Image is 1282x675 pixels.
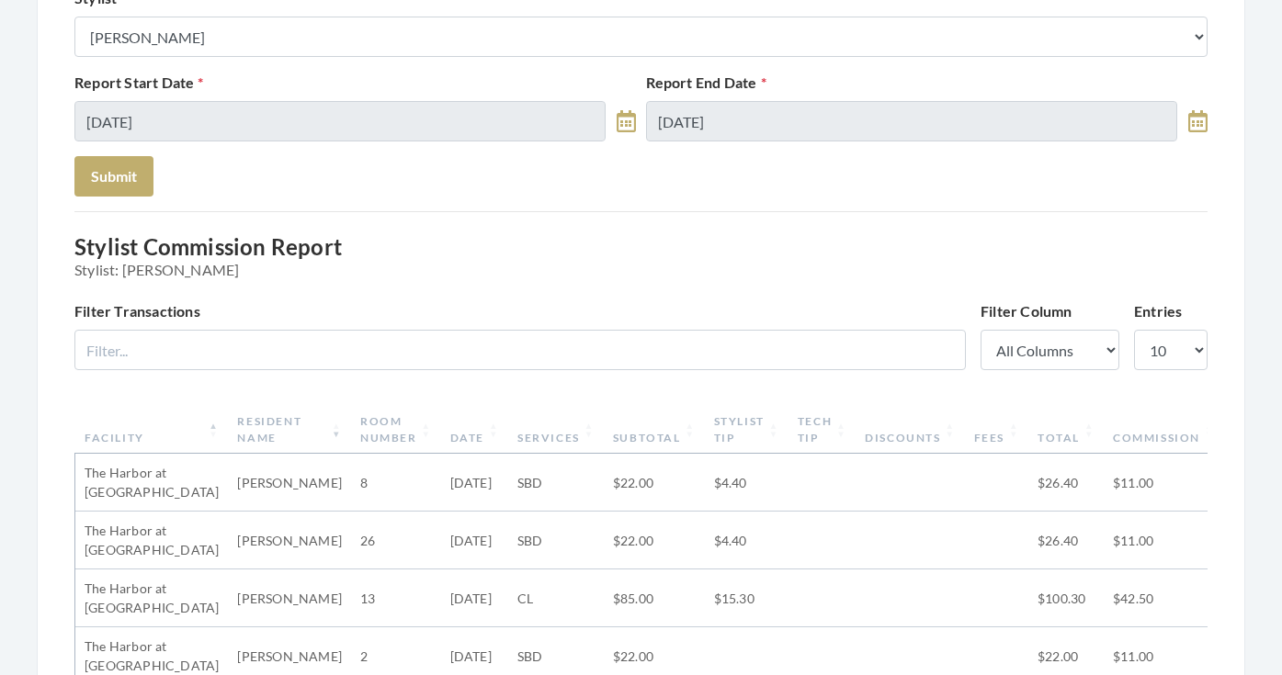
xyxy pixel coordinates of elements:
th: Subtotal: activate to sort column ascending [604,406,705,454]
th: Discounts: activate to sort column ascending [856,406,964,454]
td: [DATE] [441,512,508,569]
label: Report Start Date [74,72,204,94]
td: $11.00 [1104,512,1224,569]
td: SBD [508,454,604,512]
td: 13 [351,569,441,627]
td: $26.40 [1028,454,1104,512]
td: [PERSON_NAME] [228,454,351,512]
label: Entries [1134,300,1182,322]
th: Room Number: activate to sort column ascending [351,406,441,454]
a: toggle [1188,101,1208,141]
td: $85.00 [604,569,705,627]
td: [PERSON_NAME] [228,569,351,627]
label: Filter Column [981,300,1072,322]
td: $4.40 [705,512,788,569]
td: $100.30 [1028,569,1104,627]
td: 26 [351,512,441,569]
input: Filter... [74,330,966,370]
td: CL [508,569,604,627]
td: The Harbor at [GEOGRAPHIC_DATA] [75,569,228,627]
td: The Harbor at [GEOGRAPHIC_DATA] [75,512,228,569]
input: Select Date [74,101,606,141]
td: $22.00 [604,454,705,512]
th: Facility: activate to sort column descending [75,406,228,454]
td: [DATE] [441,569,508,627]
label: Filter Transactions [74,300,200,322]
td: $22.00 [604,512,705,569]
th: Commission: activate to sort column ascending [1104,406,1224,454]
td: $4.40 [705,454,788,512]
th: Date: activate to sort column ascending [441,406,508,454]
th: Total: activate to sort column ascending [1028,406,1104,454]
label: Report End Date [646,72,766,94]
td: $11.00 [1104,454,1224,512]
th: Tech Tip: activate to sort column ascending [788,406,856,454]
td: 8 [351,454,441,512]
th: Stylist Tip: activate to sort column ascending [705,406,788,454]
input: Select Date [646,101,1177,141]
span: Stylist: [PERSON_NAME] [74,261,1208,278]
td: [DATE] [441,454,508,512]
td: $26.40 [1028,512,1104,569]
h3: Stylist Commission Report [74,234,1208,278]
td: [PERSON_NAME] [228,512,351,569]
th: Resident Name: activate to sort column ascending [228,406,351,454]
button: Submit [74,156,153,197]
th: Services: activate to sort column ascending [508,406,604,454]
a: toggle [617,101,636,141]
td: $42.50 [1104,569,1224,627]
th: Fees: activate to sort column ascending [965,406,1028,454]
td: The Harbor at [GEOGRAPHIC_DATA] [75,454,228,512]
td: SBD [508,512,604,569]
td: $15.30 [705,569,788,627]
